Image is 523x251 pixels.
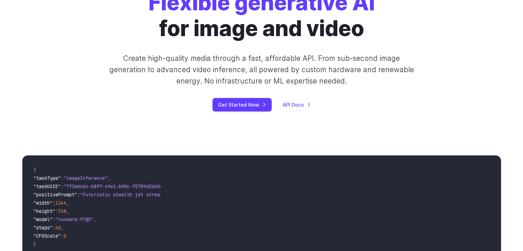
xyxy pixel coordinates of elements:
span: 40 [55,225,61,231]
span: "imageInference" [64,175,108,181]
span: "height" [33,208,55,214]
span: "Futuristic stealth jet streaking through a neon-lit cityscape with glowing purple exhaust" [80,192,330,198]
span: "taskUUID" [33,183,61,189]
span: "width" [33,200,53,206]
span: "CFGScale" [33,233,61,239]
a: API Docs [283,101,311,109]
span: { [33,167,36,173]
span: , [94,216,97,222]
span: "positivePrompt" [33,192,77,198]
span: "steps" [33,225,53,231]
span: "taskType" [33,175,61,181]
span: "model" [33,216,53,222]
span: , [66,200,69,206]
span: 768 [58,208,66,214]
span: 5 [64,233,66,239]
span: : [53,200,55,206]
span: : [53,225,55,231]
span: , [66,208,69,214]
span: 1344 [55,200,66,206]
span: : [61,175,64,181]
span: , [108,175,110,181]
span: : [77,192,80,198]
a: Get Started Now [213,98,272,111]
span: : [53,216,55,222]
span: , [61,225,64,231]
p: Create high-quality media through a fast, affordable API. From sub-second image generation to adv... [108,53,415,87]
span: "7f3ebcb6-b897-49e1-b98c-f5789d2d40d7" [64,183,168,189]
span: } [33,241,36,247]
span: : [61,183,64,189]
span: : [61,233,64,239]
span: "runware:97@2" [55,216,94,222]
span: : [55,208,58,214]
